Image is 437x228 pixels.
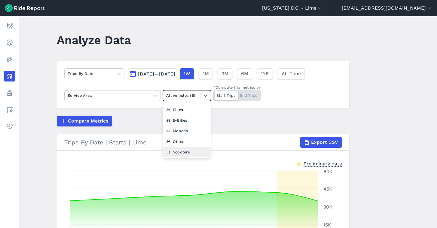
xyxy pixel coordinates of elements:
h1: Analyze Data [57,32,131,48]
span: 1YR [261,70,269,77]
tspan: 15K [323,222,331,228]
div: Scooters [163,147,211,157]
button: Compare Metrics [57,116,112,126]
button: 1YR [257,68,273,79]
button: 3M [218,68,232,79]
a: Policy [4,87,15,98]
a: Heatmaps [4,54,15,65]
button: [DATE]—[DATE] [127,68,177,79]
button: 6M [237,68,252,79]
button: Export CSV [300,137,342,148]
span: 3M [222,70,228,77]
div: E-Bikes [163,115,211,126]
a: Report [4,20,15,31]
span: Compare Metrics [68,117,108,125]
div: Trips By Date | Starts | Lime [64,137,342,148]
a: Health [4,121,15,132]
span: All Time [282,70,301,77]
div: Bikes [163,105,211,115]
div: Preliminary data [304,160,342,167]
tspan: 30K [323,204,332,210]
button: [EMAIL_ADDRESS][DOMAIN_NAME] [342,4,432,12]
div: Other [163,136,211,147]
span: 6M [241,70,248,77]
span: Export CSV [311,139,338,146]
span: 1W [184,70,190,77]
a: Areas [4,104,15,115]
button: All Time [278,68,305,79]
div: *Compute trip metrics by [213,84,261,90]
button: 1M [199,68,213,79]
a: Analyze [4,71,15,81]
div: Mopeds [163,126,211,136]
button: [US_STATE] D.C. - Lime [262,4,323,12]
img: Ride Report [5,4,44,12]
tspan: 45K [323,186,332,192]
a: Realtime [4,37,15,48]
button: 1W [180,68,194,79]
span: [DATE]—[DATE] [138,71,175,77]
tspan: 60K [323,169,333,174]
span: 1M [203,70,209,77]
